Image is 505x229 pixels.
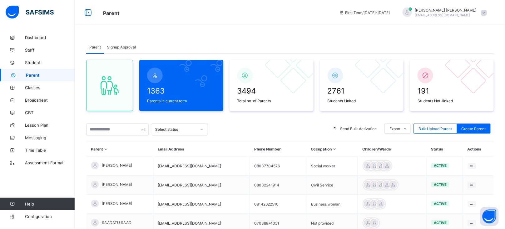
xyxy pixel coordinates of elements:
span: SA'ADATU SA'AD [102,220,131,225]
span: [PERSON_NAME] [102,163,132,168]
span: Parents in current term [147,99,215,103]
td: 08037704576 [250,156,306,176]
span: Parent [26,73,75,78]
span: Signup Approval [107,45,136,49]
span: [EMAIL_ADDRESS][DOMAIN_NAME] [415,13,470,17]
span: 1363 [147,86,215,95]
td: [EMAIL_ADDRESS][DOMAIN_NAME] [153,195,250,214]
th: Status [427,142,463,156]
span: Messaging [25,135,75,140]
span: Students Not-linked [418,99,486,103]
span: active [434,201,447,206]
i: Sort in Ascending Order [103,147,109,151]
img: safsims [6,6,54,19]
td: [EMAIL_ADDRESS][DOMAIN_NAME] [153,176,250,195]
span: Help [25,201,75,206]
span: Parent [103,10,119,16]
span: Assessment Format [25,160,75,165]
th: Phone Number [250,142,306,156]
i: Sort in Ascending Order [332,147,337,151]
span: Configuration [25,214,75,219]
span: Classes [25,85,75,90]
th: Email Address [153,142,250,156]
td: Civil Service [306,176,358,195]
span: active [434,182,447,187]
span: [PERSON_NAME] [102,201,132,206]
span: active [434,221,447,225]
span: Time Table [25,148,75,153]
td: Business woman [306,195,358,214]
span: 2761 [328,86,396,95]
th: Actions [463,142,494,156]
span: Broadsheet [25,98,75,103]
span: active [434,163,447,168]
th: Parent [87,142,153,156]
button: Open asap [480,207,499,226]
span: session/term information [339,10,390,15]
span: Parent [89,45,101,49]
div: JEREMIAHBENJAMIN [396,8,490,18]
span: [PERSON_NAME] [102,182,132,187]
span: 3494 [237,86,306,95]
span: Staff [25,48,75,53]
span: 191 [418,86,486,95]
td: 08142622510 [250,195,306,214]
div: Select status [155,127,196,132]
span: Create Parent [462,126,486,131]
td: [EMAIL_ADDRESS][DOMAIN_NAME] [153,156,250,176]
td: Social worker [306,156,358,176]
span: Total no. of Parents [237,99,306,103]
span: Dashboard [25,35,75,40]
span: CBT [25,110,75,115]
span: Students Linked [328,99,396,103]
span: Bulk Upload Parent [418,126,452,131]
th: Children/Wards [358,142,427,156]
span: [PERSON_NAME] [PERSON_NAME] [415,8,477,13]
td: 08032241914 [250,176,306,195]
th: Occupation [306,142,358,156]
span: Lesson Plan [25,123,75,128]
span: Student [25,60,75,65]
span: Export [389,126,400,131]
span: Send Bulk Activation [340,126,377,131]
